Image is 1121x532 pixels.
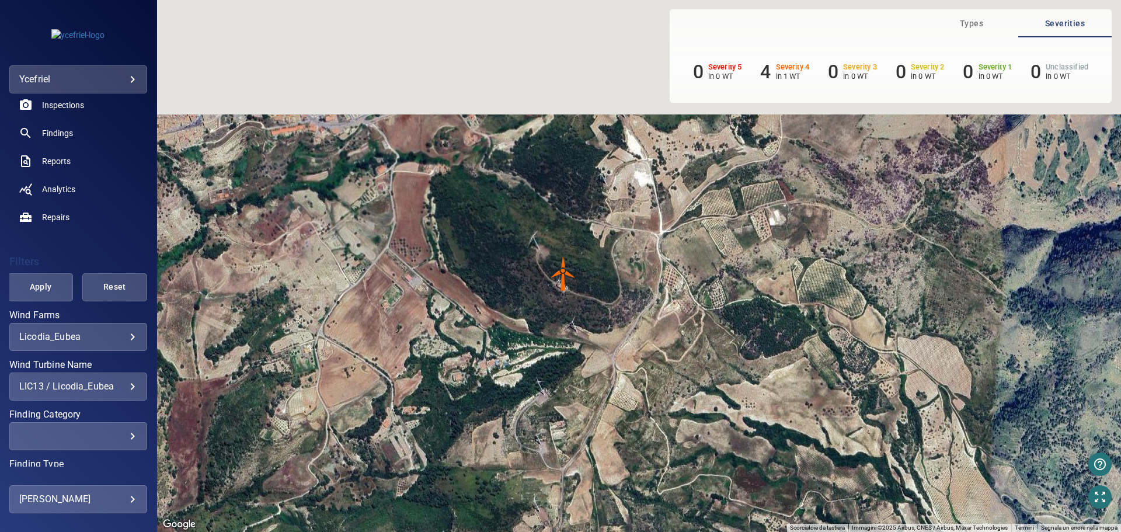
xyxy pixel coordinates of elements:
[19,381,137,392] div: LIC13 / Licodia_Eubea
[760,61,771,83] h6: 4
[9,373,147,401] div: Wind Turbine Name
[932,16,1011,31] span: Types
[97,280,133,294] span: Reset
[51,29,105,41] img: ycefriel-logo
[9,203,147,231] a: repairs noActive
[9,360,147,370] label: Wind Turbine Name
[9,119,147,147] a: findings noActive
[843,72,877,81] p: in 0 WT
[9,422,147,450] div: Finding Category
[708,63,742,71] h6: Severity 5
[9,256,147,267] h4: Filters
[693,61,742,83] li: Severity 5
[776,72,810,81] p: in 1 WT
[42,155,71,167] span: Reports
[9,311,147,320] label: Wind Farms
[8,273,73,301] button: Apply
[160,517,199,532] a: Visualizza questa zona in Google Maps (in una nuova finestra)
[1031,61,1041,83] h6: 0
[82,273,147,301] button: Reset
[708,72,742,81] p: in 0 WT
[42,183,75,195] span: Analytics
[828,61,877,83] li: Severity 3
[42,127,73,139] span: Findings
[42,211,69,223] span: Repairs
[9,91,147,119] a: inspections noActive
[963,61,973,83] h6: 0
[896,61,906,83] h6: 0
[19,331,137,342] div: Licodia_Eubea
[546,256,581,291] gmp-advanced-marker: LIC13
[911,72,945,81] p: in 0 WT
[693,61,704,83] h6: 0
[852,524,1008,531] span: Immagini ©2025 Airbus, CNES / Airbus, Maxar Technologies
[979,72,1012,81] p: in 0 WT
[979,63,1012,71] h6: Severity 1
[843,63,877,71] h6: Severity 3
[9,175,147,203] a: analytics noActive
[160,517,199,532] img: Google
[9,460,147,469] label: Finding Type
[1046,72,1088,81] p: in 0 WT
[1015,524,1034,531] a: Termini (si apre in una nuova scheda)
[1046,63,1088,71] h6: Unclassified
[9,65,147,93] div: ycefriel
[828,61,838,83] h6: 0
[1025,16,1105,31] span: Severities
[42,99,84,111] span: Inspections
[911,63,945,71] h6: Severity 2
[1041,524,1117,531] a: Segnala un errore nella mappa
[19,490,137,509] div: [PERSON_NAME]
[19,70,137,89] div: ycefriel
[9,147,147,175] a: reports noActive
[963,61,1012,83] li: Severity 1
[896,61,945,83] li: Severity 2
[546,256,581,291] img: windFarmIconCat4.svg
[760,61,809,83] li: Severity 4
[776,63,810,71] h6: Severity 4
[9,410,147,419] label: Finding Category
[9,323,147,351] div: Wind Farms
[23,280,58,294] span: Apply
[1031,61,1088,83] li: Severity Unclassified
[790,524,845,532] button: Scorciatoie da tastiera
